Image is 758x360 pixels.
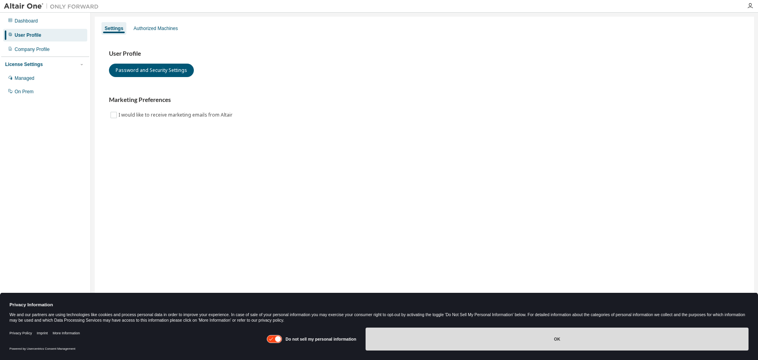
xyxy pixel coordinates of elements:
[15,18,38,24] div: Dashboard
[105,25,123,32] div: Settings
[109,64,194,77] button: Password and Security Settings
[15,32,41,38] div: User Profile
[15,89,34,95] div: On Prem
[109,50,740,58] h3: User Profile
[15,46,50,53] div: Company Profile
[15,75,34,81] div: Managed
[133,25,178,32] div: Authorized Machines
[5,61,43,68] div: License Settings
[109,96,740,104] h3: Marketing Preferences
[4,2,103,10] img: Altair One
[118,110,234,120] label: I would like to receive marketing emails from Altair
